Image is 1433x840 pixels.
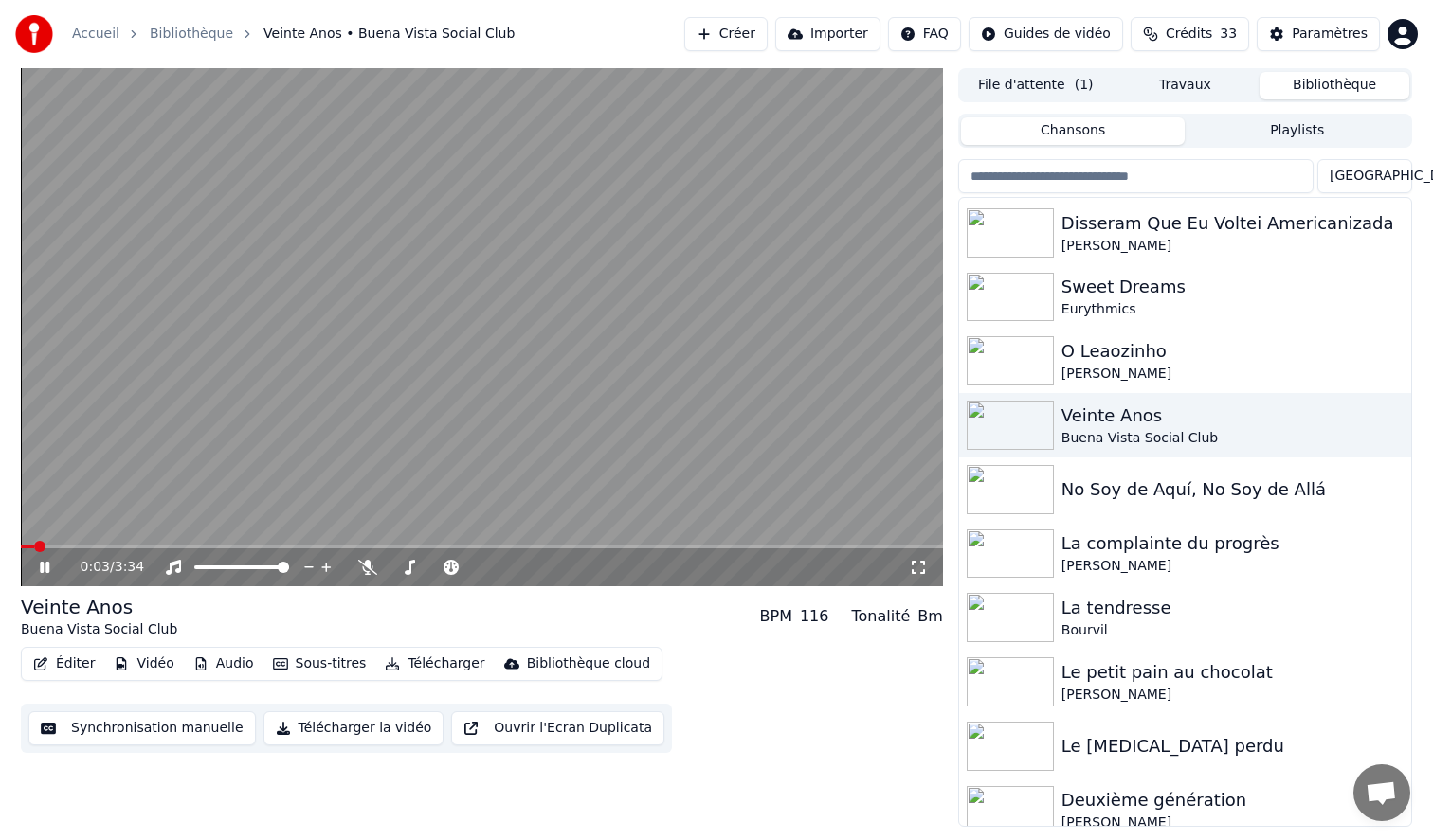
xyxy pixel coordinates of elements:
[1061,733,1404,760] div: Le [MEDICAL_DATA] perdu
[72,25,515,44] nav: breadcrumb
[1220,25,1237,44] span: 33
[1061,595,1404,621] div: La tendresse
[451,711,664,745] button: Ouvrir l'Ecran Duplicata
[1061,210,1404,237] div: Disseram Que Eu Voltei Americanizada
[1353,764,1410,821] div: Ouvrir le chat
[1061,557,1404,576] div: [PERSON_NAME]
[72,25,119,44] a: Accueil
[186,651,262,677] button: Audio
[1061,402,1404,429] div: Veinte Anos
[150,25,233,44] a: Bibliothèque
[961,72,1111,99] button: File d'attente
[1061,300,1404,319] div: Eurythmics
[115,558,144,577] span: 3:34
[888,17,961,51] button: FAQ
[684,17,768,51] button: Créer
[1075,76,1094,95] span: ( 1 )
[1061,813,1404,832] div: [PERSON_NAME]
[775,17,880,51] button: Importer
[1061,686,1404,705] div: [PERSON_NAME]
[1257,17,1380,51] button: Paramètres
[1061,338,1404,365] div: O Leaozinho
[1111,72,1261,99] button: Travaux
[1131,17,1249,51] button: Crédits33
[1061,659,1404,686] div: Le petit pain au chocolat
[28,711,256,745] button: Synchronisation manuelle
[263,25,515,44] span: Veinte Anos • Buena Vista Social Club
[265,651,374,677] button: Sous-titres
[1260,72,1409,99] button: Bibliothèque
[1061,476,1404,503] div: No Soy de Aquí, No Soy de Allá
[1061,530,1404,557] div: La complainte du progrès
[969,17,1123,51] button: Guides de vidéo
[26,651,102,677] button: Éditer
[527,654,650,673] div: Bibliothèque cloud
[851,605,910,628] div: Tonalité
[377,651,492,677] button: Télécharger
[21,594,177,620] div: Veinte Anos
[1061,237,1404,256] div: [PERSON_NAME]
[81,558,126,577] div: /
[81,558,110,577] span: 0:03
[1061,787,1404,813] div: Deuxième génération
[1061,429,1404,448] div: Buena Vista Social Club
[1061,621,1404,640] div: Bourvil
[961,117,1186,145] button: Chansons
[21,620,177,639] div: Buena Vista Social Club
[15,15,53,53] img: youka
[1061,274,1404,300] div: Sweet Dreams
[1292,25,1368,44] div: Paramètres
[1166,25,1212,44] span: Crédits
[917,605,943,628] div: Bm
[263,711,444,745] button: Télécharger la vidéo
[760,605,792,628] div: BPM
[800,605,829,628] div: 116
[1061,365,1404,384] div: [PERSON_NAME]
[1185,117,1409,145] button: Playlists
[106,651,181,677] button: Vidéo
